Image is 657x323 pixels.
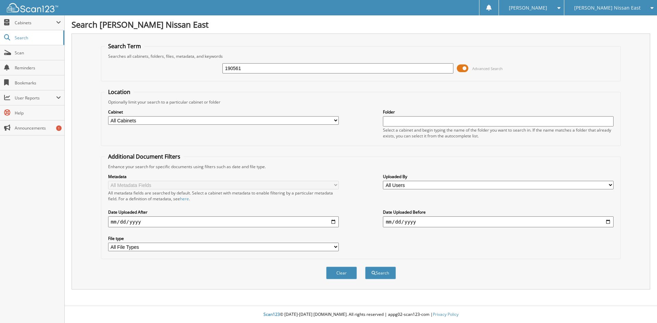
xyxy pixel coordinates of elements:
[433,311,459,317] a: Privacy Policy
[108,190,339,202] div: All metadata fields are searched by default. Select a cabinet with metadata to enable filtering b...
[108,174,339,179] label: Metadata
[15,125,61,131] span: Announcements
[108,235,339,241] label: File type
[105,99,617,105] div: Optionally limit your search to a particular cabinet or folder
[574,6,641,10] span: [PERSON_NAME] Nissan East
[108,216,339,227] input: start
[15,65,61,71] span: Reminders
[180,196,189,202] a: here
[326,267,357,279] button: Clear
[56,125,62,131] div: 1
[15,80,61,86] span: Bookmarks
[105,153,184,160] legend: Additional Document Filters
[383,109,614,115] label: Folder
[472,66,503,71] span: Advanced Search
[383,174,614,179] label: Uploaded By
[263,311,280,317] span: Scan123
[65,306,657,323] div: © [DATE]-[DATE] [DOMAIN_NAME]. All rights reserved | appg02-scan123-com |
[383,127,614,139] div: Select a cabinet and begin typing the name of the folder you want to search in. If the name match...
[108,109,339,115] label: Cabinet
[108,209,339,215] label: Date Uploaded After
[7,3,58,12] img: scan123-logo-white.svg
[15,35,60,41] span: Search
[383,216,614,227] input: end
[72,19,650,30] h1: Search [PERSON_NAME] Nissan East
[383,209,614,215] label: Date Uploaded Before
[15,20,56,26] span: Cabinets
[15,50,61,56] span: Scan
[105,164,617,170] div: Enhance your search for specific documents using filters such as date and file type.
[105,53,617,59] div: Searches all cabinets, folders, files, metadata, and keywords
[509,6,547,10] span: [PERSON_NAME]
[15,110,61,116] span: Help
[105,88,134,96] legend: Location
[365,267,396,279] button: Search
[105,42,144,50] legend: Search Term
[15,95,56,101] span: User Reports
